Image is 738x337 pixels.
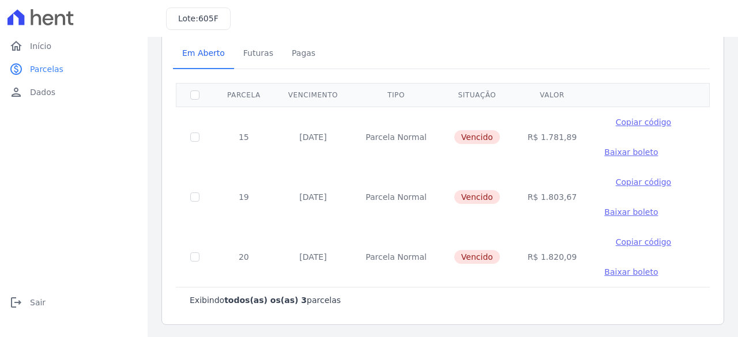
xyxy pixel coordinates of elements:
td: [DATE] [274,167,352,227]
td: 15 [213,107,274,167]
span: Dados [30,86,55,98]
span: Baixar boleto [604,207,658,217]
a: personDados [5,81,143,104]
button: Copiar código [604,116,682,128]
span: Copiar código [616,177,671,187]
a: Baixar boleto [604,266,658,278]
th: Parcela [213,83,274,107]
a: Baixar boleto [604,206,658,218]
i: home [9,39,23,53]
th: Situação [440,83,514,107]
span: Sair [30,297,46,308]
th: Tipo [352,83,440,107]
button: Copiar código [604,176,682,188]
th: Vencimento [274,83,352,107]
a: homeInício [5,35,143,58]
td: Parcela Normal [352,167,440,227]
span: Baixar boleto [604,147,658,157]
th: Valor [514,83,590,107]
td: [DATE] [274,227,352,287]
i: paid [9,62,23,76]
td: 20 [213,227,274,287]
a: logoutSair [5,291,143,314]
a: Futuras [234,39,283,69]
td: R$ 1.820,09 [514,227,590,287]
td: Parcela Normal [352,227,440,287]
td: 19 [213,167,274,227]
span: Vencido [454,190,500,204]
i: logout [9,296,23,309]
a: Pagas [283,39,325,69]
span: Copiar código [616,118,671,127]
span: Vencido [454,250,500,264]
td: [DATE] [274,107,352,167]
td: R$ 1.803,67 [514,167,590,227]
b: todos(as) os(as) 3 [224,296,307,305]
button: Copiar código [604,236,682,248]
span: Copiar código [616,237,671,247]
span: Futuras [236,41,280,65]
a: Em Aberto [173,39,234,69]
td: Parcela Normal [352,107,440,167]
td: R$ 1.781,89 [514,107,590,167]
span: Baixar boleto [604,267,658,277]
a: Baixar boleto [604,146,658,158]
i: person [9,85,23,99]
span: Parcelas [30,63,63,75]
span: Pagas [285,41,322,65]
span: Em Aberto [175,41,232,65]
p: Exibindo parcelas [190,294,341,306]
a: paidParcelas [5,58,143,81]
span: Início [30,40,51,52]
span: Vencido [454,130,500,144]
span: 605F [198,14,219,23]
h3: Lote: [178,13,219,25]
